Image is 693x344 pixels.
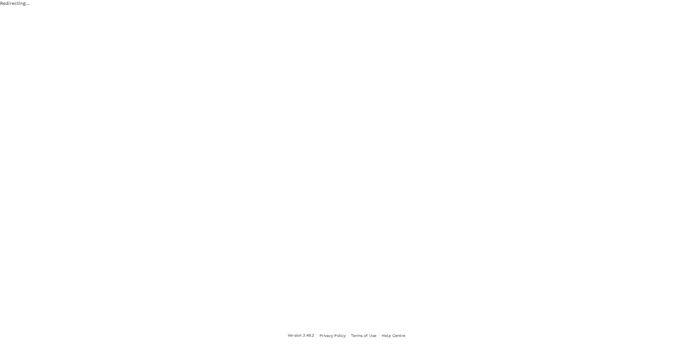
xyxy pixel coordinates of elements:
span: Version 3.49.2 [288,332,314,339]
a: Terms of Use [351,332,376,339]
a: Help Centre [382,332,405,339]
span: Terms of Use [351,333,376,338]
a: Privacy Policy [320,332,346,339]
span: Help Centre [382,333,405,338]
span: Privacy Policy [320,333,346,338]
